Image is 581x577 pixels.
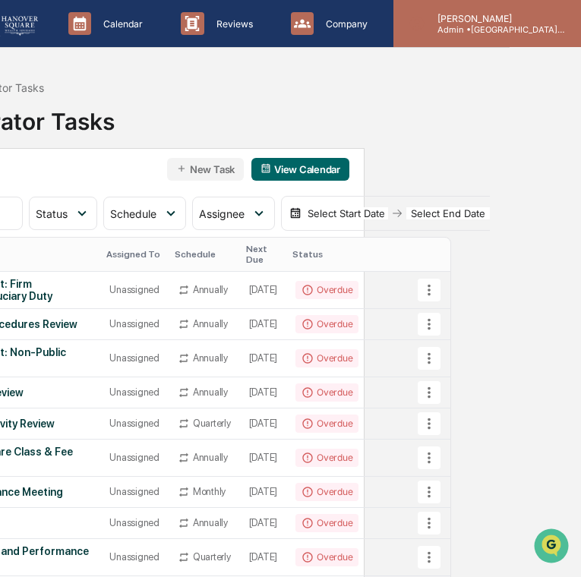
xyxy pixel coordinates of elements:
[109,318,159,329] div: Unassigned
[193,352,228,364] div: Annually
[15,341,27,353] div: 🔎
[240,340,286,377] td: [DATE]
[109,517,159,528] div: Unassigned
[15,192,39,216] img: Cece Ferraez
[193,486,226,497] div: Monthly
[15,32,276,56] p: How can we help?
[32,116,59,143] img: 8933085812038_c878075ebb4cc5468115_72.jpg
[240,440,286,477] td: [DATE]
[240,377,286,408] td: [DATE]
[151,377,184,388] span: Pylon
[109,418,159,429] div: Unassigned
[30,339,96,355] span: Data Lookup
[107,376,184,388] a: Powered byPylon
[295,548,358,566] div: Overdue
[68,131,209,143] div: We're available if you need us!
[240,539,286,576] td: [DATE]
[240,408,286,440] td: [DATE]
[110,207,156,220] span: Schedule
[134,207,206,219] span: 25 seconds ago
[106,249,162,260] div: Toggle SortBy
[15,169,102,181] div: Past conversations
[167,158,244,181] button: New Task
[126,248,131,260] span: •
[295,415,358,433] div: Overdue
[295,349,358,367] div: Overdue
[47,207,123,219] span: [PERSON_NAME]
[109,284,159,295] div: Unassigned
[36,207,68,220] span: Status
[193,452,228,463] div: Annually
[15,116,43,143] img: 1746055101610-c473b297-6a78-478c-a979-82029cc54cd1
[295,514,358,532] div: Overdue
[204,18,261,30] p: Reviews
[246,244,280,265] div: Toggle SortBy
[126,207,131,219] span: •
[258,121,276,139] button: Start new chat
[292,249,414,260] div: Toggle SortBy
[532,527,573,568] iframe: Open customer support
[295,449,358,467] div: Overdue
[425,24,567,35] p: Admin • [GEOGRAPHIC_DATA] Wealth Advisors
[295,315,358,333] div: Overdue
[193,517,228,528] div: Annually
[261,163,271,174] img: calendar
[109,452,159,463] div: Unassigned
[9,304,104,332] a: 🖐️Preclearance
[193,386,228,398] div: Annually
[406,207,490,219] div: Select End Date
[9,333,102,361] a: 🔎Data Lookup
[295,383,358,402] div: Overdue
[199,207,245,220] span: Assignee
[240,508,286,539] td: [DATE]
[193,418,231,429] div: Quarterly
[240,272,286,309] td: [DATE]
[110,312,122,324] div: 🗄️
[193,551,231,563] div: Quarterly
[314,18,375,30] p: Company
[193,284,228,295] div: Annually
[425,13,567,24] p: [PERSON_NAME]
[240,477,286,508] td: [DATE]
[15,233,39,257] img: Cece Ferraez
[109,386,159,398] div: Unassigned
[175,249,234,260] div: Toggle SortBy
[251,158,349,181] button: View Calendar
[295,281,358,299] div: Overdue
[109,352,159,364] div: Unassigned
[91,18,150,30] p: Calendar
[420,249,450,260] div: Toggle SortBy
[295,483,358,501] div: Overdue
[109,486,159,497] div: Unassigned
[30,311,98,326] span: Preclearance
[15,312,27,324] div: 🖐️
[391,207,403,219] img: arrow right
[193,318,228,329] div: Annually
[235,166,276,184] button: See all
[240,309,286,340] td: [DATE]
[47,248,123,260] span: [PERSON_NAME]
[305,207,388,219] div: Select Start Date
[68,116,249,131] div: Start new chat
[109,551,159,563] div: Unassigned
[104,304,194,332] a: 🗄️Attestations
[134,248,166,260] span: [DATE]
[289,207,302,219] img: calendar
[125,311,188,326] span: Attestations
